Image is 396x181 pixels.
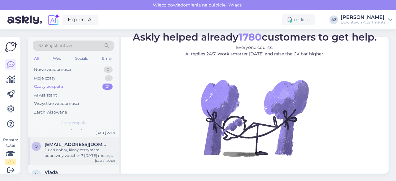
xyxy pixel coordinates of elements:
div: Socials [74,54,89,62]
img: Askly Logo [5,42,17,52]
span: o [35,144,38,149]
div: Popatrz tutaj [5,137,16,165]
div: online [282,14,315,25]
span: Czaty zespołu [61,120,86,126]
div: AZ [329,15,338,24]
div: Wszystkie wiadomości [34,101,79,107]
b: 1780 [239,31,262,43]
img: No Chat active [199,62,310,174]
a: Explore AI [62,15,98,25]
div: Downtown Apartments [341,20,385,25]
div: Zarchiwizowane [34,109,67,115]
div: Web [52,54,62,62]
span: Askly helped already customers to get help. [133,31,377,43]
span: Vlada [45,170,58,175]
span: V [35,172,37,176]
span: Szukaj klientów [38,42,72,49]
img: explore-ai [47,13,60,26]
span: oliwia_firlej@onet.pl [45,142,109,147]
div: 0 [104,67,113,73]
a: [PERSON_NAME]Downtown Apartments [341,15,392,25]
span: Włącz [226,2,243,8]
div: AI Assistant [34,92,57,98]
div: [DATE] 20:09 [95,158,115,163]
div: Czaty zespołu [34,84,63,90]
div: 21 [102,84,113,90]
div: Nowe wiadomości [34,67,71,73]
div: [DATE] 22:59 [96,131,115,135]
div: [PERSON_NAME] [341,15,385,20]
div: Moje czaty [34,75,55,81]
div: 1 [105,75,113,81]
p: Everyone counts. AI replies 24/7. Work smarter [DATE] and raise the CX bar higher. [133,44,377,57]
div: Email [101,54,114,62]
div: 2 / 3 [5,159,16,165]
div: Dzień dobry, kiedy otrzymam poprawny voucher ? [DATE] muszę go wydrukować, [DATE] wylatuje na ślub. [45,147,115,158]
div: All [33,54,40,62]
